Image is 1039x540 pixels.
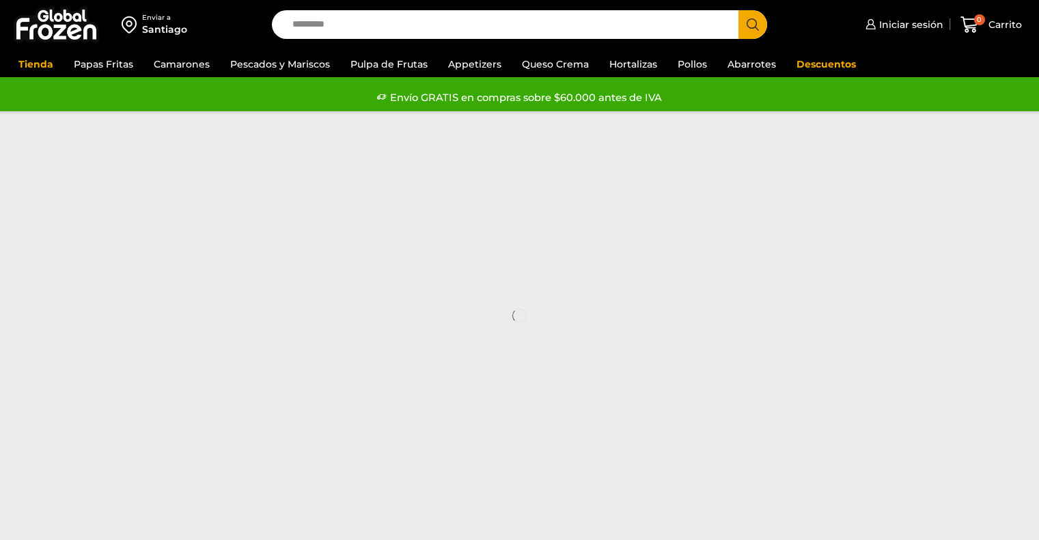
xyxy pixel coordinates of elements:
div: Enviar a [142,13,187,23]
img: address-field-icon.svg [122,13,142,36]
a: Camarones [147,51,217,77]
a: 0 Carrito [957,9,1025,41]
a: Papas Fritas [67,51,140,77]
span: Carrito [985,18,1022,31]
a: Pollos [671,51,714,77]
a: Pulpa de Frutas [344,51,434,77]
span: 0 [974,14,985,25]
a: Tienda [12,51,60,77]
span: Iniciar sesión [876,18,943,31]
a: Abarrotes [721,51,783,77]
a: Iniciar sesión [862,11,943,38]
a: Descuentos [790,51,863,77]
button: Search button [738,10,767,39]
a: Appetizers [441,51,508,77]
a: Pescados y Mariscos [223,51,337,77]
a: Queso Crema [515,51,596,77]
div: Santiago [142,23,187,36]
a: Hortalizas [602,51,664,77]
